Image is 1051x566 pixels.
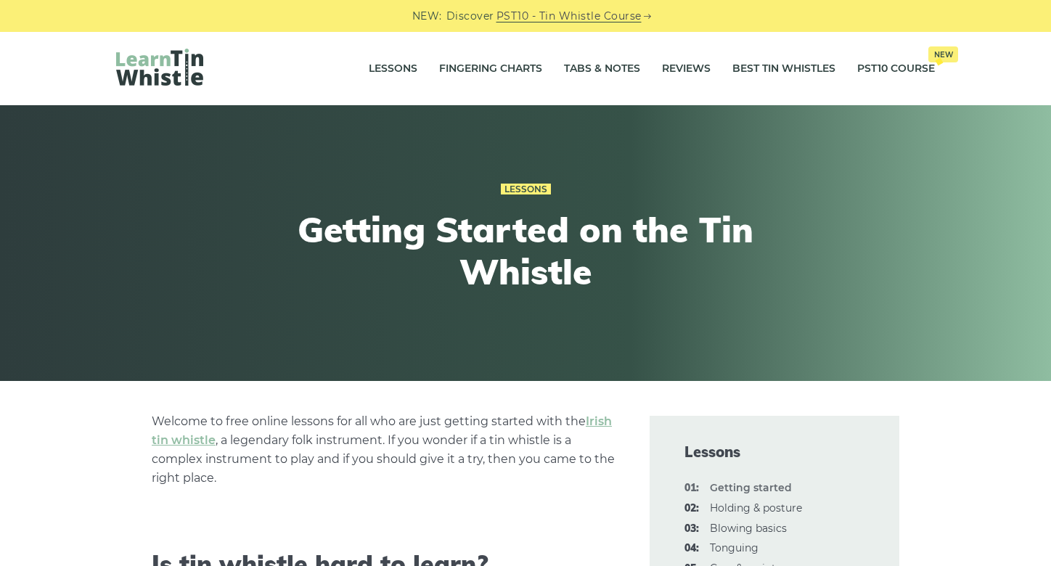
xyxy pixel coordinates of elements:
[857,51,935,87] a: PST10 CourseNew
[439,51,542,87] a: Fingering Charts
[732,51,835,87] a: Best Tin Whistles
[684,480,699,497] span: 01:
[369,51,417,87] a: Lessons
[152,412,615,488] p: Welcome to free online lessons for all who are just getting started with the , a legendary folk i...
[116,49,203,86] img: LearnTinWhistle.com
[684,520,699,538] span: 03:
[710,501,802,514] a: 02:Holding & posture
[710,481,792,494] strong: Getting started
[564,51,640,87] a: Tabs & Notes
[258,209,793,292] h1: Getting Started on the Tin Whistle
[928,46,958,62] span: New
[710,522,787,535] a: 03:Blowing basics
[684,540,699,557] span: 04:
[684,442,864,462] span: Lessons
[684,500,699,517] span: 02:
[710,541,758,554] a: 04:Tonguing
[501,184,551,195] a: Lessons
[662,51,711,87] a: Reviews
